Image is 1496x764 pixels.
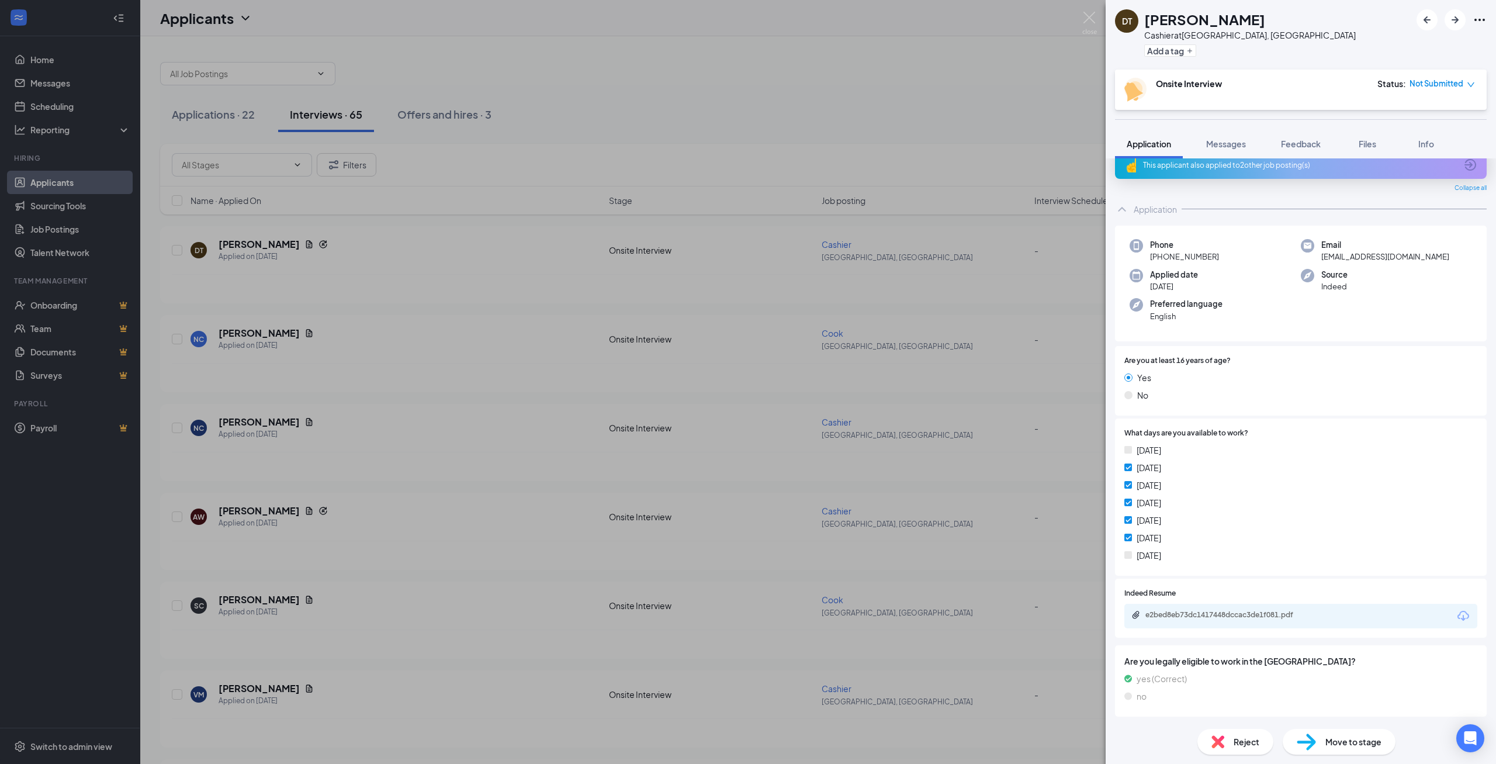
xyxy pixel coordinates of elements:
[1420,13,1434,27] svg: ArrowLeftNew
[1321,281,1348,292] span: Indeed
[1156,78,1222,89] b: Onsite Interview
[1137,444,1161,457] span: [DATE]
[1122,15,1132,27] div: DT
[1359,139,1376,149] span: Files
[1417,9,1438,30] button: ArrowLeftNew
[1150,239,1219,251] span: Phone
[1131,610,1321,621] a: Paperclipe2bed8eb73dc1417448dccac3de1f081.pdf
[1115,202,1129,216] svg: ChevronUp
[1467,81,1475,89] span: down
[1124,655,1477,668] span: Are you legally eligible to work in the [GEOGRAPHIC_DATA]?
[1150,281,1198,292] span: [DATE]
[1137,479,1161,492] span: [DATE]
[1150,269,1198,281] span: Applied date
[1150,298,1223,310] span: Preferred language
[1137,531,1161,544] span: [DATE]
[1137,371,1151,384] span: Yes
[1445,9,1466,30] button: ArrowRight
[1144,44,1196,57] button: PlusAdd a tag
[1448,13,1462,27] svg: ArrowRight
[1124,355,1231,367] span: Are you at least 16 years of age?
[1234,735,1259,748] span: Reject
[1456,724,1484,752] div: Open Intercom Messenger
[1321,239,1449,251] span: Email
[1473,13,1487,27] svg: Ellipses
[1124,428,1248,439] span: What days are you available to work?
[1463,158,1477,172] svg: ArrowCircle
[1325,735,1381,748] span: Move to stage
[1131,610,1141,620] svg: Paperclip
[1186,47,1193,54] svg: Plus
[1150,310,1223,322] span: English
[1134,203,1177,215] div: Application
[1137,549,1161,562] span: [DATE]
[1455,184,1487,193] span: Collapse all
[1143,160,1456,170] div: This applicant also applied to 2 other job posting(s)
[1410,78,1463,89] span: Not Submitted
[1144,29,1356,41] div: Cashier at [GEOGRAPHIC_DATA], [GEOGRAPHIC_DATA]
[1137,389,1148,402] span: No
[1124,588,1176,599] span: Indeed Resume
[1321,251,1449,262] span: [EMAIL_ADDRESS][DOMAIN_NAME]
[1418,139,1434,149] span: Info
[1137,672,1187,685] span: yes (Correct)
[1377,78,1406,89] div: Status :
[1137,496,1161,509] span: [DATE]
[1145,610,1309,620] div: e2bed8eb73dc1417448dccac3de1f081.pdf
[1144,9,1265,29] h1: [PERSON_NAME]
[1206,139,1246,149] span: Messages
[1150,251,1219,262] span: [PHONE_NUMBER]
[1456,609,1470,623] svg: Download
[1321,269,1348,281] span: Source
[1281,139,1321,149] span: Feedback
[1127,139,1171,149] span: Application
[1137,461,1161,474] span: [DATE]
[1137,514,1161,527] span: [DATE]
[1137,690,1147,703] span: no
